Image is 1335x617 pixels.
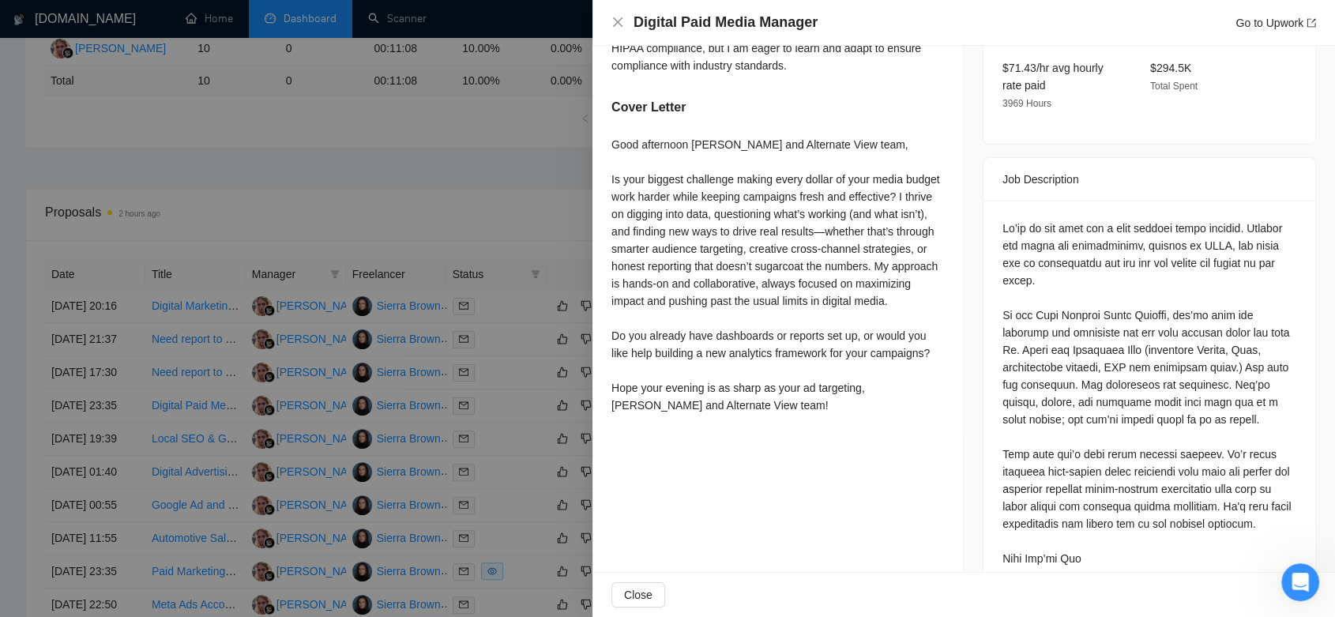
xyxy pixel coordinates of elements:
[1002,62,1104,92] span: $71.43/hr avg hourly rate paid
[611,16,624,29] button: Close
[1235,17,1316,29] a: Go to Upworkexport
[1281,563,1319,601] iframe: Intercom live chat
[634,13,818,32] h4: Digital Paid Media Manager
[1002,98,1051,109] span: 3969 Hours
[624,586,652,604] span: Close
[611,582,665,608] button: Close
[611,16,624,28] span: close
[1150,81,1198,92] span: Total Spent
[1002,158,1296,201] div: Job Description
[1307,18,1316,28] span: export
[611,22,944,74] div: I have not worked specifically with Twilio Segment or Amplitude for HIPAA compliance, but I am ea...
[611,98,686,117] h5: Cover Letter
[1150,62,1191,74] span: $294.5K
[611,136,944,414] div: Good afternoon [PERSON_NAME] and Alternate View team, Is your biggest challenge making every doll...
